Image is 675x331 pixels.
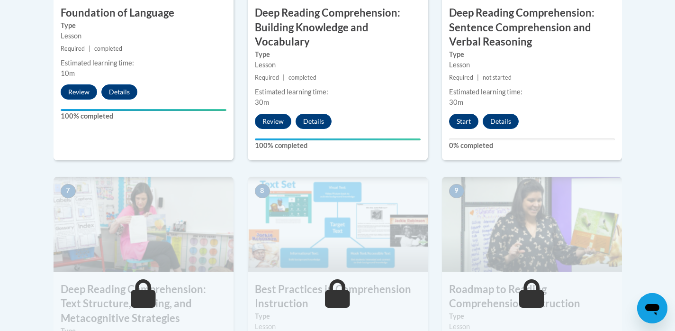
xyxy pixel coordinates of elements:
span: completed [94,45,122,52]
label: 0% completed [449,140,615,151]
span: completed [288,74,316,81]
div: Lesson [61,31,226,41]
div: Your progress [61,109,226,111]
label: Type [61,20,226,31]
label: Type [449,311,615,322]
span: Required [255,74,279,81]
iframe: Button to launch messaging window [637,293,667,323]
button: Details [483,114,519,129]
button: Details [296,114,332,129]
label: Type [255,49,421,60]
div: Your progress [255,138,421,140]
button: Review [61,84,97,100]
span: | [477,74,479,81]
label: 100% completed [255,140,421,151]
label: Type [255,311,421,322]
h3: Deep Reading Comprehension: Sentence Comprehension and Verbal Reasoning [442,6,622,49]
span: 30m [449,98,463,106]
span: Required [61,45,85,52]
span: 10m [61,69,75,77]
div: Estimated learning time: [449,87,615,97]
div: Lesson [255,60,421,70]
span: 30m [255,98,269,106]
button: Review [255,114,291,129]
h3: Deep Reading Comprehension: Text Structure, Writing, and Metacognitive Strategies [54,282,234,326]
img: Course Image [54,177,234,272]
img: Course Image [248,177,428,272]
span: 7 [61,184,76,198]
div: Estimated learning time: [255,87,421,97]
img: Course Image [442,177,622,272]
div: Lesson [449,60,615,70]
span: | [283,74,285,81]
h3: Best Practices in Comprehension Instruction [248,282,428,312]
span: | [89,45,90,52]
span: 8 [255,184,270,198]
h3: Deep Reading Comprehension: Building Knowledge and Vocabulary [248,6,428,49]
button: Details [101,84,137,100]
span: 9 [449,184,464,198]
label: Type [449,49,615,60]
label: 100% completed [61,111,226,121]
h3: Foundation of Language [54,6,234,20]
span: Required [449,74,473,81]
h3: Roadmap to Reading Comprehension Instruction [442,282,622,312]
button: Start [449,114,478,129]
span: not started [483,74,512,81]
div: Estimated learning time: [61,58,226,68]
